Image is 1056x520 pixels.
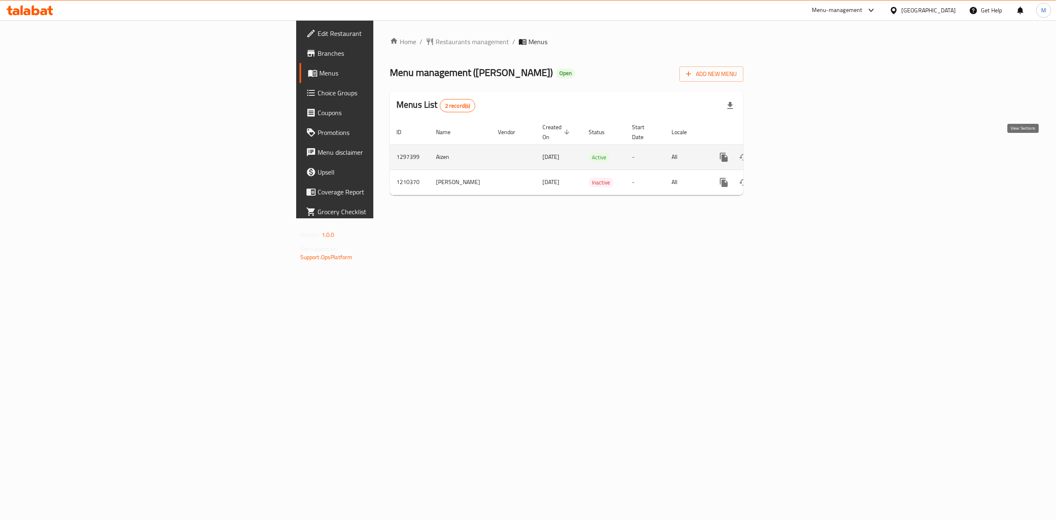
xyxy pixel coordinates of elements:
[318,88,466,98] span: Choice Groups
[299,162,473,182] a: Upsell
[436,127,461,137] span: Name
[556,69,575,78] div: Open
[665,144,707,170] td: All
[734,173,754,192] button: Change Status
[318,128,466,137] span: Promotions
[625,144,665,170] td: -
[322,229,335,240] span: 1.0.0
[714,173,734,192] button: more
[319,68,466,78] span: Menus
[498,127,526,137] span: Vendor
[318,28,466,38] span: Edit Restaurant
[396,99,475,112] h2: Menus List
[318,207,466,217] span: Grocery Checklist
[440,102,475,110] span: 2 record(s)
[589,177,613,187] div: Inactive
[665,170,707,195] td: All
[707,120,800,145] th: Actions
[300,229,321,240] span: Version:
[300,252,353,262] a: Support.OpsPlatform
[318,187,466,197] span: Coverage Report
[396,127,412,137] span: ID
[901,6,956,15] div: [GEOGRAPHIC_DATA]
[318,48,466,58] span: Branches
[1041,6,1046,15] span: M
[542,151,559,162] span: [DATE]
[299,63,473,83] a: Menus
[734,147,754,167] button: Change Status
[299,182,473,202] a: Coverage Report
[632,122,655,142] span: Start Date
[440,99,476,112] div: Total records count
[625,170,665,195] td: -
[318,147,466,157] span: Menu disclaimer
[299,202,473,222] a: Grocery Checklist
[672,127,698,137] span: Locale
[686,69,737,79] span: Add New Menu
[299,142,473,162] a: Menu disclaimer
[299,43,473,63] a: Branches
[542,122,572,142] span: Created On
[679,66,743,82] button: Add New Menu
[589,153,610,162] span: Active
[300,243,338,254] span: Get support on:
[812,5,863,15] div: Menu-management
[390,37,743,47] nav: breadcrumb
[720,96,740,116] div: Export file
[556,70,575,77] span: Open
[528,37,547,47] span: Menus
[299,83,473,103] a: Choice Groups
[390,120,800,195] table: enhanced table
[542,177,559,187] span: [DATE]
[299,123,473,142] a: Promotions
[589,178,613,187] span: Inactive
[589,152,610,162] div: Active
[299,103,473,123] a: Coupons
[512,37,515,47] li: /
[714,147,734,167] button: more
[299,24,473,43] a: Edit Restaurant
[318,167,466,177] span: Upsell
[318,108,466,118] span: Coupons
[589,127,615,137] span: Status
